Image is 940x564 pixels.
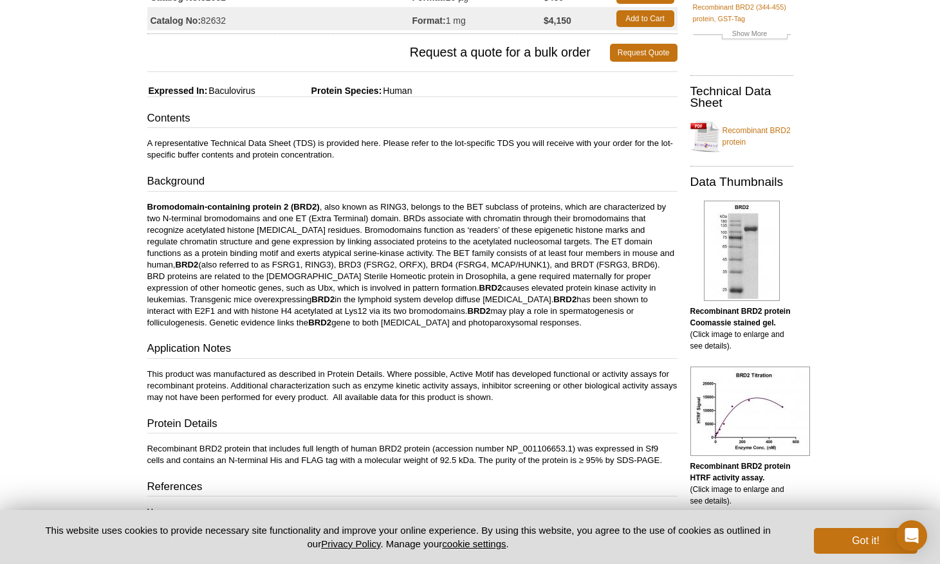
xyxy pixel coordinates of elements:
span: Human [382,86,412,96]
a: Request Quote [610,44,677,62]
strong: BRD2 [479,283,502,293]
img: Recombinant BRD2 protein Coomassie gel [704,201,780,301]
img: Recombinant BDR2 HTRF activity assay [690,367,810,456]
a: Show More [693,28,791,42]
button: Got it! [814,528,917,554]
b: Recombinant BRD2 protein HTRF activity assay. [690,462,791,482]
p: (Click image to enlarge and see details). [690,460,793,507]
strong: BRD2 [311,295,335,304]
p: (Click image to enlarge and see details). [690,305,793,352]
strong: BRD2 [467,306,490,316]
p: , also known as RING3, belongs to the BET subclass of proteins, which are characterized by two N-... [147,201,677,329]
td: 82632 [147,7,412,30]
span: Baculovirus [207,86,255,96]
span: Request a quote for a bulk order [147,44,610,62]
td: 1 mg [412,7,544,30]
strong: BRD2 [176,260,199,269]
a: Recombinant BRD2 (344-455) protein, GST-Tag [693,1,791,24]
span: Expressed In: [147,86,208,96]
p: Human [147,506,677,518]
span: Protein Species: [258,86,382,96]
strong: BRD2 [308,318,331,327]
strong: Catalog No: [151,15,201,26]
p: A representative Technical Data Sheet (TDS) is provided here. Please refer to the lot-specific TD... [147,138,677,161]
strong: BRD2 [553,295,576,304]
b: Recombinant BRD2 protein Coomassie stained gel. [690,307,791,327]
h3: References [147,479,677,497]
a: Privacy Policy [321,538,380,549]
strong: Format: [412,15,446,26]
strong: Bromodomain-containing protein 2 (BRD2) [147,202,320,212]
h2: Technical Data Sheet [690,86,793,109]
button: cookie settings [442,538,506,549]
h3: Protein Details [147,416,677,434]
a: Add to Cart [616,10,674,27]
a: Recombinant BRD2 protein [690,117,793,156]
p: This website uses cookies to provide necessary site functionality and improve your online experie... [23,523,793,550]
h2: Data Thumbnails [690,176,793,188]
h3: Contents [147,111,677,129]
h3: Application Notes [147,341,677,359]
strong: $4,150 [544,15,571,26]
p: This product was manufactured as described in Protein Details. Where possible, Active Motif has d... [147,368,677,403]
div: Open Intercom Messenger [896,520,927,551]
h3: Background [147,174,677,192]
p: Recombinant BRD2 protein that includes full length of human BRD2 protein (accession number NP_001... [147,443,677,466]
